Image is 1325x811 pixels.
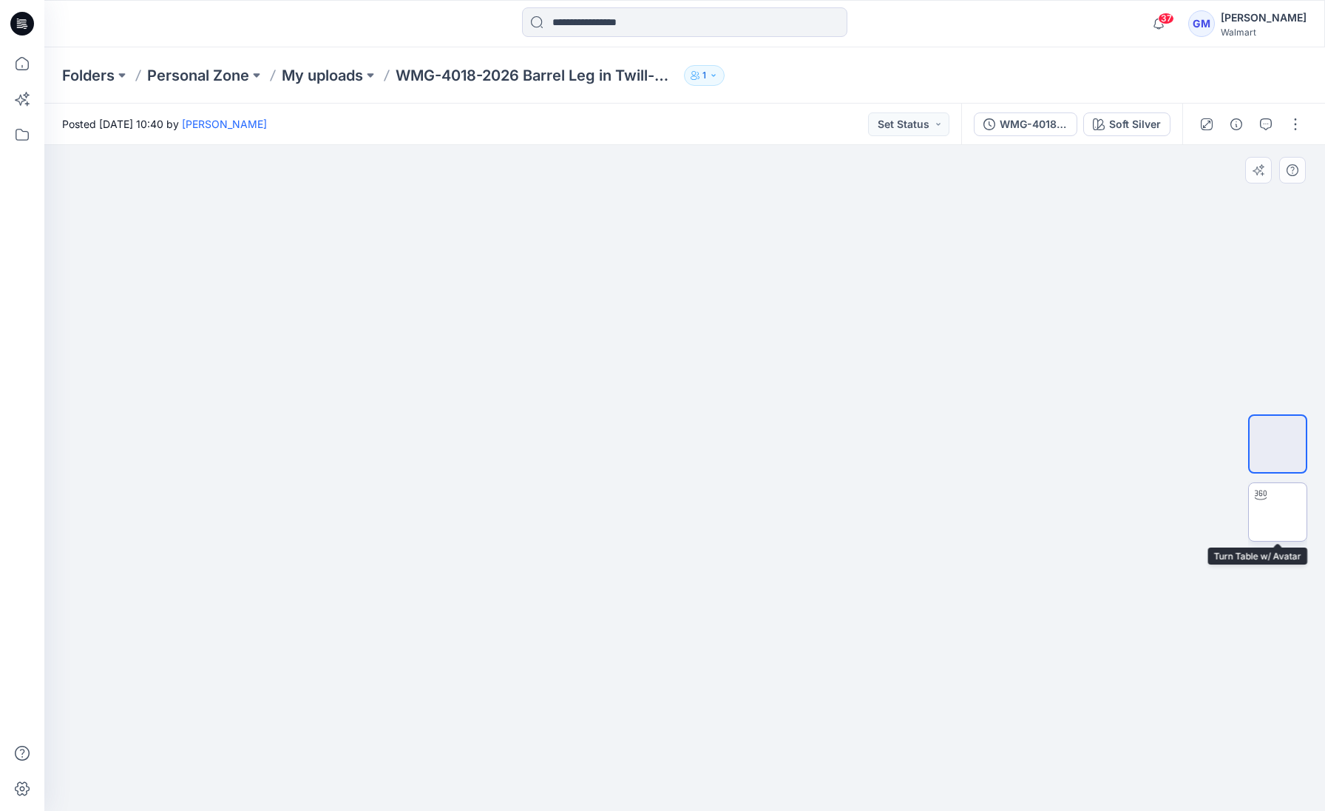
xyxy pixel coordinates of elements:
[702,67,706,84] p: 1
[974,112,1077,136] button: WMG-4018-2026_Rev2_Barrel Leg in Twill_Opt 2-HK Version-Styling-3
[147,65,249,86] a: Personal Zone
[1083,112,1170,136] button: Soft Silver
[684,65,725,86] button: 1
[1000,116,1068,132] div: WMG-4018-2026_Rev2_Barrel Leg in Twill_Opt 2-HK Version-Styling-3
[282,65,363,86] a: My uploads
[62,65,115,86] a: Folders
[1188,10,1215,37] div: GM
[1221,9,1307,27] div: [PERSON_NAME]
[1158,13,1174,24] span: 37
[62,116,267,132] span: Posted [DATE] 10:40 by
[1224,112,1248,136] button: Details
[1221,27,1307,38] div: Walmart
[1109,116,1161,132] div: Soft Silver
[396,65,678,86] p: WMG-4018-2026 Barrel Leg in Twill-HK-With SS
[182,118,267,130] a: [PERSON_NAME]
